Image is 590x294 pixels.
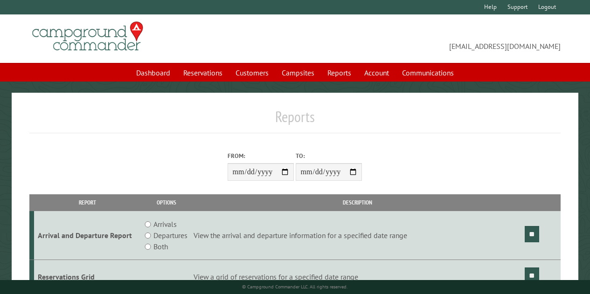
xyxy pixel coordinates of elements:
[192,194,523,211] th: Description
[296,151,362,160] label: To:
[192,211,523,260] td: View the arrival and departure information for a specified date range
[396,64,459,82] a: Communications
[34,194,140,211] th: Report
[230,64,274,82] a: Customers
[359,64,395,82] a: Account
[131,64,176,82] a: Dashboard
[29,18,146,55] img: Campground Commander
[295,26,561,52] span: [EMAIL_ADDRESS][DOMAIN_NAME]
[322,64,357,82] a: Reports
[140,194,192,211] th: Options
[34,260,140,294] td: Reservations Grid
[34,211,140,260] td: Arrival and Departure Report
[29,108,561,133] h1: Reports
[276,64,320,82] a: Campsites
[242,284,347,290] small: © Campground Commander LLC. All rights reserved.
[178,64,228,82] a: Reservations
[153,241,168,252] label: Both
[228,151,294,160] label: From:
[153,219,177,230] label: Arrivals
[153,230,187,241] label: Departures
[192,260,523,294] td: View a grid of reservations for a specified date range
